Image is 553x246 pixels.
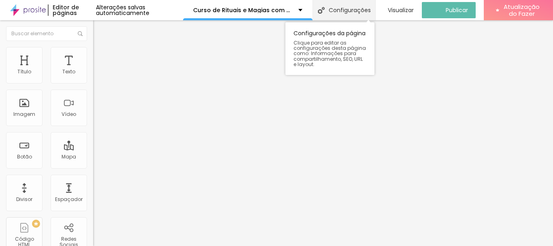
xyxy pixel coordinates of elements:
font: Imagem [13,111,35,118]
iframe: Editor [93,20,553,246]
font: Editor de páginas [53,3,79,17]
font: Publicar [446,6,468,14]
img: Ícone [318,7,325,14]
font: Título [17,68,31,75]
font: Curso de Rituais e Magias com Ervas, [DEMOGRAPHIC_DATA] e Velas [193,6,397,14]
font: Atualização do Fazer [504,2,540,18]
font: Visualizar [388,6,414,14]
img: Ícone [78,31,83,36]
font: Botão [17,153,32,160]
font: Vídeo [62,111,76,118]
font: Texto [62,68,75,75]
font: Divisor [16,196,32,203]
button: Publicar [422,2,476,18]
button: Visualizar [376,2,422,18]
input: Buscar elemento [6,26,87,41]
font: Configurações da página [294,29,366,37]
font: Espaçador [55,196,83,203]
font: Configurações [329,6,371,14]
font: Alterações salvas automaticamente [96,3,149,17]
font: Clique para editar as configurações desta página como: Informações para compartilhamento, SEO, UR... [294,39,366,68]
font: Mapa [62,153,76,160]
